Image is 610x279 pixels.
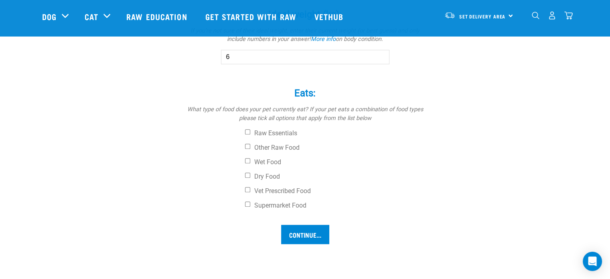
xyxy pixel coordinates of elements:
[444,12,455,19] img: van-moving.png
[306,0,354,33] a: Vethub
[245,158,250,163] input: Wet Food
[245,202,250,207] input: Supermarket Food
[459,15,506,18] span: Set Delivery Area
[118,0,197,33] a: Raw Education
[311,36,336,43] a: More info
[245,187,250,192] input: Vet Prescribed Food
[245,144,426,152] label: Other Raw Food
[185,86,426,100] label: Eats:
[245,158,426,166] label: Wet Food
[245,173,250,178] input: Dry Food
[197,0,306,33] a: Get started with Raw
[85,10,98,22] a: Cat
[281,225,329,244] input: Continue...
[42,10,57,22] a: Dog
[185,105,426,122] p: What type of food does your pet currently eat? If your pet eats a combination of food types pleas...
[245,129,426,137] label: Raw Essentials
[245,144,250,149] input: Other Raw Food
[245,202,426,210] label: Supermarket Food
[245,173,426,181] label: Dry Food
[583,252,602,271] div: Open Intercom Messenger
[532,12,539,19] img: home-icon-1@2x.png
[245,187,426,195] label: Vet Prescribed Food
[548,11,556,20] img: user.png
[564,11,573,20] img: home-icon@2x.png
[245,129,250,134] input: Raw Essentials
